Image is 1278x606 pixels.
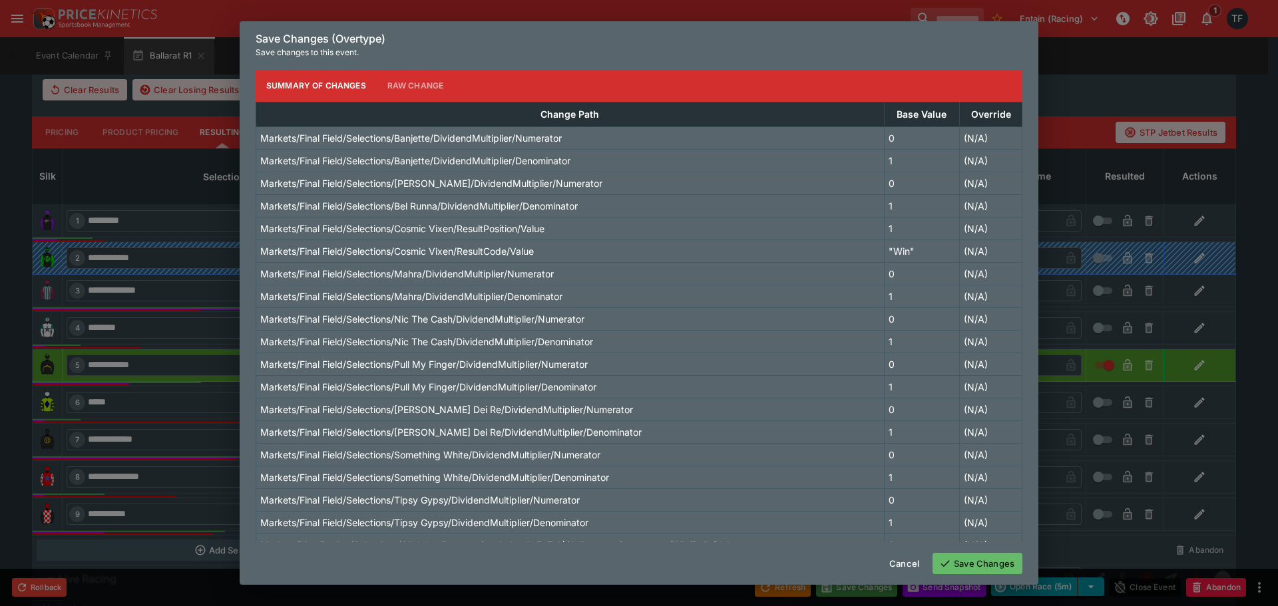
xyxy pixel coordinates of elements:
[884,353,959,375] td: 0
[260,267,554,281] p: Markets/Final Field/Selections/Mahra/DividendMultiplier/Numerator
[260,516,588,530] p: Markets/Final Field/Selections/Tipsy Gypsy/DividendMultiplier/Denominator
[884,375,959,398] td: 1
[260,176,602,190] p: Markets/Final Field/Selections/[PERSON_NAME]/DividendMultiplier/Numerator
[960,466,1022,488] td: (N/A)
[260,312,584,326] p: Markets/Final Field/Selections/Nic The Cash/DividendMultiplier/Numerator
[260,154,570,168] p: Markets/Final Field/Selections/Banjette/DividendMultiplier/Denominator
[256,70,377,102] button: Summary of Changes
[960,262,1022,285] td: (N/A)
[260,425,642,439] p: Markets/Final Field/Selections/[PERSON_NAME] Dei Re/DividendMultiplier/Denominator
[260,470,609,484] p: Markets/Final Field/Selections/Something White/DividendMultiplier/Denominator
[960,375,1022,398] td: (N/A)
[256,102,885,126] th: Change Path
[884,126,959,149] td: 0
[960,353,1022,375] td: (N/A)
[960,488,1022,511] td: (N/A)
[960,149,1022,172] td: (N/A)
[260,380,596,394] p: Markets/Final Field/Selections/Pull My Finger/DividendMultiplier/Denominator
[884,420,959,443] td: 1
[960,420,1022,443] td: (N/A)
[260,199,578,213] p: Markets/Final Field/Selections/Bel Runna/DividendMultiplier/Denominator
[884,398,959,420] td: 0
[260,448,600,462] p: Markets/Final Field/Selections/Something White/DividendMultiplier/Numerator
[960,285,1022,307] td: (N/A)
[260,289,562,303] p: Markets/Final Field/Selections/Mahra/DividendMultiplier/Denominator
[960,443,1022,466] td: (N/A)
[960,217,1022,239] td: (N/A)
[260,357,588,371] p: Markets/Final Field/Selections/Pull My Finger/DividendMultiplier/Numerator
[884,443,959,466] td: 0
[884,217,959,239] td: 1
[884,194,959,217] td: 1
[256,32,1022,46] h6: Save Changes (Overtype)
[377,70,455,102] button: Raw Change
[260,493,580,507] p: Markets/Final Field/Selections/Tipsy Gypsy/DividendMultiplier/Numerator
[884,102,959,126] th: Base Value
[881,553,927,574] button: Cancel
[884,239,959,262] td: "Win"
[884,285,959,307] td: 1
[260,335,593,349] p: Markets/Final Field/Selections/Nic The Cash/DividendMultiplier/Denominator
[884,533,959,556] td: 3
[960,398,1022,420] td: (N/A)
[884,511,959,533] td: 1
[960,172,1022,194] td: (N/A)
[960,126,1022,149] td: (N/A)
[260,402,633,416] p: Markets/Final Field/Selections/[PERSON_NAME] Dei Re/DividendMultiplier/Numerator
[884,466,959,488] td: 1
[260,244,534,258] p: Markets/Final Field/Selections/Cosmic Vixen/ResultCode/Value
[960,194,1022,217] td: (N/A)
[884,307,959,330] td: 0
[884,149,959,172] td: 1
[960,239,1022,262] td: (N/A)
[260,222,544,235] p: Markets/Final Field/Selections/Cosmic Vixen/ResultPosition/Value
[960,330,1022,353] td: (N/A)
[260,538,740,552] p: Markets/Live Racing/Selections/All Other Runners (excludes 3, 5, 7, 9)/AdjustmentParameters/Win/R...
[260,131,562,145] p: Markets/Final Field/Selections/Banjette/DividendMultiplier/Numerator
[960,511,1022,533] td: (N/A)
[884,172,959,194] td: 0
[933,553,1022,574] button: Save Changes
[960,102,1022,126] th: Override
[884,488,959,511] td: 0
[256,46,1022,59] p: Save changes to this event.
[960,533,1022,556] td: (N/A)
[884,330,959,353] td: 1
[960,307,1022,330] td: (N/A)
[884,262,959,285] td: 0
